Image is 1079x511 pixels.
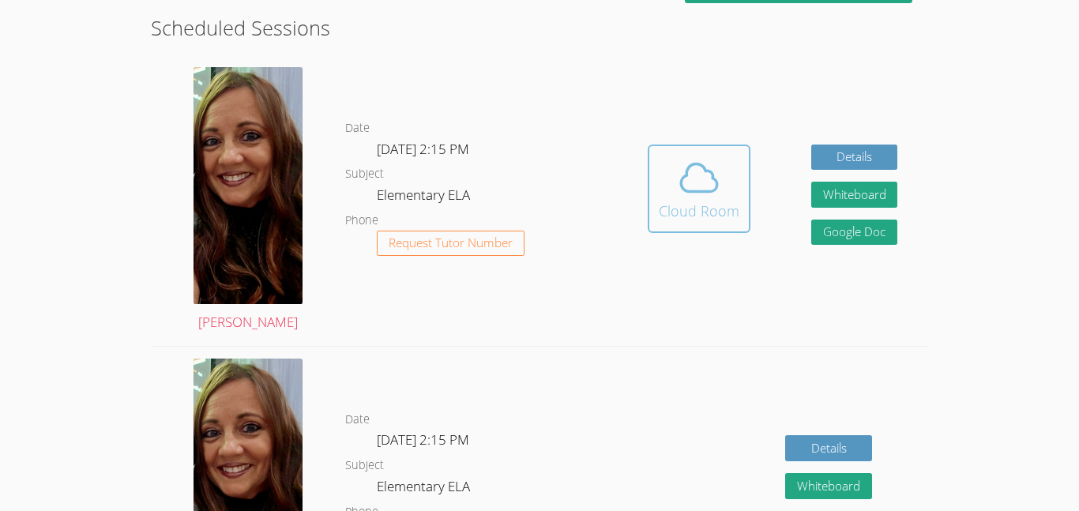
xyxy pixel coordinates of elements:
[377,475,473,502] dd: Elementary ELA
[785,435,872,461] a: Details
[345,211,378,231] dt: Phone
[151,13,928,43] h2: Scheduled Sessions
[377,430,469,449] span: [DATE] 2:15 PM
[345,410,370,430] dt: Date
[659,200,739,222] div: Cloud Room
[345,164,384,184] dt: Subject
[345,456,384,475] dt: Subject
[377,184,473,211] dd: Elementary ELA
[811,182,898,208] button: Whiteboard
[345,118,370,138] dt: Date
[811,220,898,246] a: Google Doc
[785,473,872,499] button: Whiteboard
[377,140,469,158] span: [DATE] 2:15 PM
[811,145,898,171] a: Details
[389,237,513,249] span: Request Tutor Number
[377,231,524,257] button: Request Tutor Number
[194,67,303,334] a: [PERSON_NAME]
[648,145,750,233] button: Cloud Room
[194,67,303,304] img: 1000049123.jpg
